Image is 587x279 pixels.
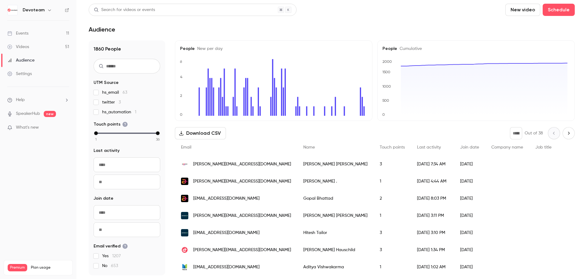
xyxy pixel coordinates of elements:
[417,145,441,149] span: Last activity
[411,207,454,224] div: [DATE] 3:11 PM
[94,205,160,220] input: From
[94,7,155,13] div: Search for videos or events
[16,111,40,117] a: SpeakerHub
[44,111,56,117] span: new
[181,212,188,219] img: servicenow.com
[94,131,98,135] div: min
[180,112,183,117] text: 0
[102,263,118,269] span: No
[16,97,25,103] span: Help
[411,258,454,276] div: [DATE] 1:02 AM
[7,97,69,103] li: help-dropdown-opener
[193,230,260,236] span: [EMAIL_ADDRESS][DOMAIN_NAME]
[297,224,374,241] div: Hitesh Tailor
[297,258,374,276] div: Aditya Vishwakarma
[180,75,183,79] text: 4
[535,145,552,149] span: Job title
[491,145,523,149] span: Company name
[303,145,315,149] span: Name
[374,224,411,241] div: 3
[123,90,127,95] span: 63
[94,157,160,172] input: From
[94,45,160,53] h1: 1860 People
[119,100,121,104] span: 3
[297,207,374,224] div: [PERSON_NAME] [PERSON_NAME]
[8,264,27,271] span: Premium
[454,173,485,190] div: [DATE]
[382,98,389,103] text: 500
[16,124,39,131] span: What's new
[525,130,543,136] p: Out of 38
[382,46,570,52] h5: People
[374,173,411,190] div: 1
[543,4,575,16] button: Schedule
[181,195,188,202] img: amdocs.com
[297,190,374,207] div: Gopal Bhattad
[382,70,390,74] text: 1500
[102,89,127,96] span: hs_email
[95,137,97,142] span: 1
[193,213,291,219] span: [PERSON_NAME][EMAIL_ADDRESS][DOMAIN_NAME]
[156,137,160,142] span: 36
[112,254,121,258] span: 1207
[181,178,188,185] img: amdocs.com
[505,4,540,16] button: New video
[382,112,385,117] text: 0
[181,160,188,168] img: axpo.com
[8,271,19,277] p: Videos
[7,44,29,50] div: Videos
[175,127,226,139] button: Download CSV
[297,156,374,173] div: [PERSON_NAME] [PERSON_NAME]
[94,148,120,154] span: Last activity
[7,30,28,36] div: Events
[60,271,69,277] p: / ∞
[454,258,485,276] div: [DATE]
[411,173,454,190] div: [DATE] 4:44 AM
[181,246,188,254] img: devoteam.com
[454,224,485,241] div: [DATE]
[60,272,63,276] span: 51
[454,241,485,258] div: [DATE]
[374,258,411,276] div: 1
[374,241,411,258] div: 3
[195,47,223,51] span: New per day
[454,156,485,173] div: [DATE]
[180,93,182,98] text: 2
[193,247,291,253] span: [PERSON_NAME][EMAIL_ADDRESS][DOMAIN_NAME]
[411,241,454,258] div: [DATE] 1:34 PM
[374,190,411,207] div: 2
[7,57,35,63] div: Audience
[454,190,485,207] div: [DATE]
[297,241,374,258] div: [PERSON_NAME] Hauschild
[193,178,291,185] span: [PERSON_NAME][EMAIL_ADDRESS][DOMAIN_NAME]
[7,71,32,77] div: Settings
[374,156,411,173] div: 3
[460,145,479,149] span: Join date
[102,99,121,105] span: twitter
[193,195,260,202] span: [EMAIL_ADDRESS][DOMAIN_NAME]
[411,190,454,207] div: [DATE] 8:03 PM
[8,5,17,15] img: Devoteam
[374,207,411,224] div: 1
[193,264,260,270] span: [EMAIL_ADDRESS][DOMAIN_NAME]
[181,145,191,149] span: Email
[180,59,182,64] text: 6
[297,173,374,190] div: [PERSON_NAME] .
[89,26,115,33] h1: Audience
[411,224,454,241] div: [DATE] 3:10 PM
[23,7,45,13] h6: Devoteam
[102,253,121,259] span: Yes
[94,222,160,237] input: To
[94,80,119,86] span: UTM Source
[102,109,136,115] span: hs_automation
[563,127,575,139] button: Next page
[180,46,367,52] h5: People
[382,84,391,89] text: 1000
[411,156,454,173] div: [DATE] 7:34 AM
[454,207,485,224] div: [DATE]
[94,175,160,189] input: To
[382,59,392,64] text: 2000
[94,195,113,202] span: Join date
[135,110,136,114] span: 1
[156,131,160,135] div: max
